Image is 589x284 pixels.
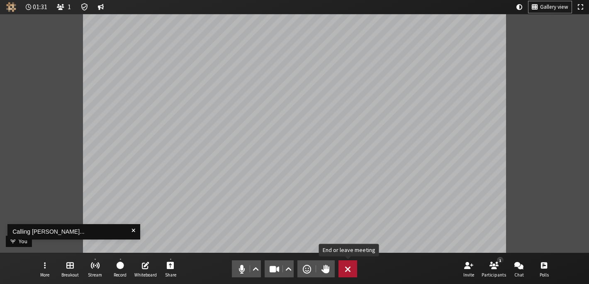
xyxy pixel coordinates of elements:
[457,258,480,280] button: Invite participants (⌘+Shift+I)
[497,257,503,264] div: 1
[88,272,102,277] span: Stream
[33,258,56,280] button: Open menu
[12,227,131,236] div: Calling [PERSON_NAME]...
[134,272,157,277] span: Whiteboard
[297,260,316,277] button: Send a reaction
[109,258,132,280] button: Start recording
[250,260,260,277] button: Audio settings
[463,272,474,277] span: Invite
[114,272,127,277] span: Record
[283,260,294,277] button: Video setting
[533,258,556,280] button: Open poll
[265,260,294,277] button: Stop video (⌘+Shift+V)
[528,1,572,13] button: Change layout
[574,1,586,13] button: Fullscreen
[482,272,506,277] span: Participants
[165,272,176,277] span: Share
[134,258,157,280] button: Open shared whiteboard
[83,258,107,280] button: Start streaming
[514,272,524,277] span: Chat
[232,260,261,277] button: Mute (⌘+Shift+A)
[95,1,107,13] button: Conversation
[40,272,49,277] span: More
[159,258,182,280] button: Start sharing
[33,3,47,10] span: 01:31
[507,258,531,280] button: Open chat
[6,2,16,12] img: Iotum
[54,1,74,13] button: Open participant list
[316,260,335,277] button: Raise hand
[338,260,357,277] button: End or leave meeting
[22,1,51,13] div: Timer
[77,1,92,13] div: Meeting details Encryption enabled
[482,258,506,280] button: Open participant list
[61,272,79,277] span: Breakout
[540,272,549,277] span: Polls
[58,258,82,280] button: Manage Breakout Rooms
[513,1,526,13] button: Using system theme
[68,3,71,10] span: 1
[540,4,568,10] span: Gallery view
